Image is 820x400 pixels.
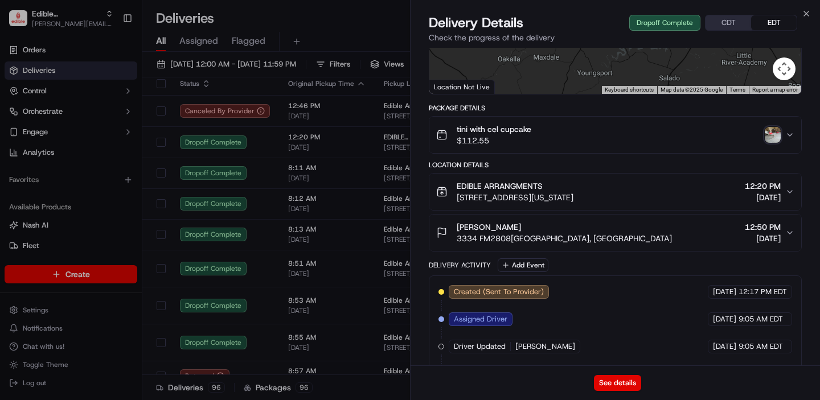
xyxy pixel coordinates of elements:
button: See details [594,375,641,391]
span: [DATE] [713,314,736,324]
input: Got a question? Start typing here... [30,73,205,85]
a: Report a map error [752,86,798,93]
div: 💻 [96,166,105,175]
a: Powered byPylon [80,192,138,201]
p: Check the progress of the delivery [429,32,802,43]
span: 12:50 PM [745,221,781,233]
a: 💻API Documentation [92,160,187,181]
span: Assigned Driver [454,314,507,324]
button: [PERSON_NAME]3334 FM2808[GEOGRAPHIC_DATA], [GEOGRAPHIC_DATA]12:50 PM[DATE] [429,215,801,251]
div: Location Not Live [429,80,495,94]
button: Keyboard shortcuts [605,86,654,94]
button: Add Event [498,258,548,272]
button: EDT [751,15,797,30]
span: Created (Sent To Provider) [454,287,544,297]
img: Google [432,79,470,94]
span: Pylon [113,193,138,201]
span: [DATE] [713,287,736,297]
img: photo_proof_of_delivery image [765,127,781,143]
span: [DATE] [713,341,736,352]
div: Delivery Activity [429,261,491,270]
div: We're available if you need us! [39,120,144,129]
span: $112.55 [457,135,531,146]
span: 9:05 AM EDT [739,314,783,324]
a: Open this area in Google Maps (opens a new window) [432,79,470,94]
button: Map camera controls [773,57,796,80]
span: [DATE] [745,233,781,244]
span: [PERSON_NAME] [515,341,575,352]
button: CDT [706,15,751,30]
button: tini with cel cupcake$112.55photo_proof_of_delivery image [429,117,801,153]
img: Nash [11,11,34,34]
span: [STREET_ADDRESS][US_STATE] [457,192,573,203]
div: Package Details [429,104,802,113]
span: Delivery Details [429,14,523,32]
span: EDIBLE ARRANGMENTS [457,180,543,192]
span: tini with cel cupcake [457,123,531,135]
div: 📗 [11,166,20,175]
span: Driver Updated [454,341,506,352]
a: Terms (opens in new tab) [729,86,745,93]
p: Welcome 👋 [11,46,207,64]
span: [DATE] [745,192,781,203]
img: 1736555255976-a54dd68f-1ca7-489b-9aae-adbdc363a1c4 [11,109,32,129]
span: 3334 FM2808[GEOGRAPHIC_DATA], [GEOGRAPHIC_DATA] [457,233,672,244]
div: Start new chat [39,109,187,120]
span: 12:17 PM EDT [739,287,787,297]
a: 📗Knowledge Base [7,160,92,181]
span: [PERSON_NAME] [457,221,521,233]
button: Start new chat [194,112,207,126]
button: EDIBLE ARRANGMENTS[STREET_ADDRESS][US_STATE]12:20 PM[DATE] [429,174,801,210]
span: API Documentation [108,165,183,176]
span: Map data ©2025 Google [661,86,723,93]
span: 9:05 AM EDT [739,341,783,352]
div: Location Details [429,160,802,170]
span: 12:20 PM [745,180,781,192]
span: Knowledge Base [23,165,87,176]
